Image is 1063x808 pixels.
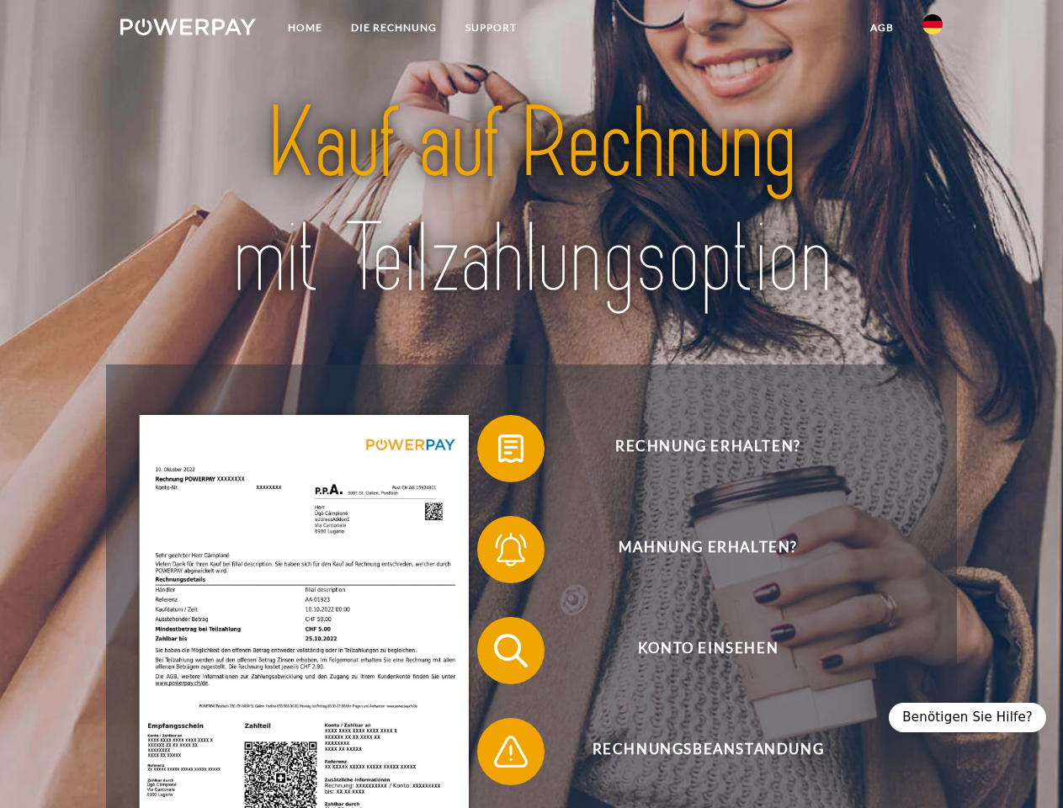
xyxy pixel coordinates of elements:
img: qb_bell.svg [490,529,532,571]
img: qb_warning.svg [490,731,532,773]
img: qb_bill.svg [490,428,532,470]
a: SUPPORT [451,13,531,43]
a: Home [274,13,337,43]
a: DIE RECHNUNG [337,13,451,43]
img: qb_search.svg [490,630,532,672]
span: Rechnung erhalten? [502,415,914,482]
button: Rechnung erhalten? [477,415,915,482]
button: Rechnungsbeanstandung [477,718,915,785]
span: Rechnungsbeanstandung [502,718,914,785]
a: agb [856,13,908,43]
img: title-powerpay_de.svg [161,81,902,322]
img: logo-powerpay-white.svg [120,19,256,35]
button: Konto einsehen [477,617,915,684]
span: Mahnung erhalten? [502,516,914,583]
span: Konto einsehen [502,617,914,684]
button: Mahnung erhalten? [477,516,915,583]
img: de [922,14,943,35]
div: Benötigen Sie Hilfe? [889,703,1046,732]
